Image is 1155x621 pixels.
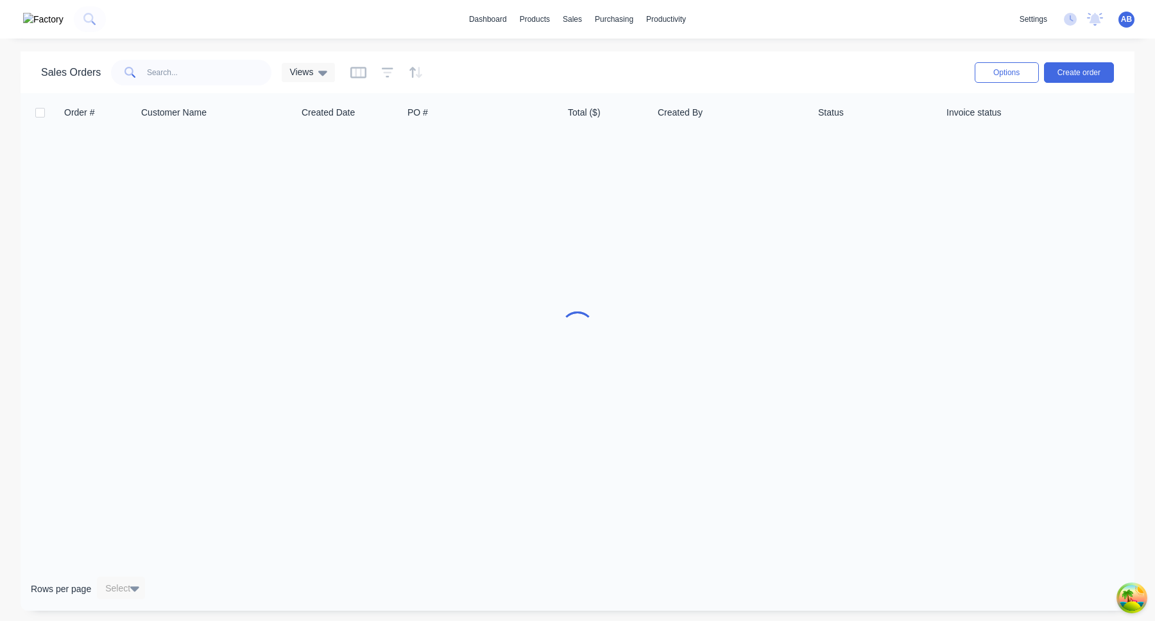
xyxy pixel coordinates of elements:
[556,10,588,29] div: sales
[1121,13,1132,25] span: AB
[463,10,513,29] a: dashboard
[975,62,1039,83] button: Options
[147,60,272,85] input: Search...
[407,106,428,119] div: PO #
[818,106,844,119] div: Status
[1119,585,1145,611] button: Open Tanstack query devtools
[289,66,313,79] span: Views
[31,582,91,595] span: Rows per page
[568,106,601,119] div: Total ($)
[141,106,207,119] div: Customer Name
[946,106,1002,119] div: Invoice status
[658,106,703,119] div: Created By
[513,10,556,29] div: products
[1044,62,1114,83] button: Create order
[588,10,640,29] div: purchasing
[105,582,138,595] div: Select...
[1013,10,1054,29] div: settings
[23,13,64,26] img: Factory
[41,66,101,78] h1: Sales Orders
[302,106,355,119] div: Created Date
[640,10,692,29] div: productivity
[64,106,94,119] div: Order #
